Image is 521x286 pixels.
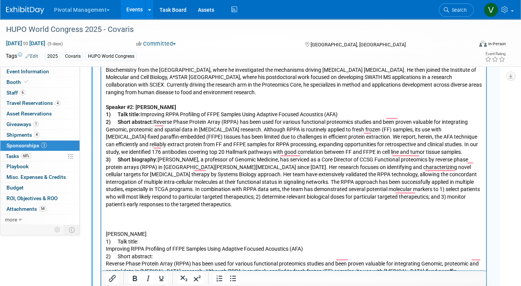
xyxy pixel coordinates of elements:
span: Budget [6,185,24,191]
a: Travel Reservations4 [0,98,80,108]
td: Tags [6,52,38,61]
b: breakfast and lunch Grab-and-Go options [137,182,237,188]
i: Booth reservation complete [24,80,28,84]
a: Sponsorships3 [0,141,80,151]
span: 4 [34,132,40,137]
span: Asset Reservations [6,111,52,117]
b: deadline for placing catering orders has been extended to [DATE] [217,204,374,210]
span: Event Information [6,68,49,74]
button: Numbered list [213,273,226,284]
a: ROI, Objectives & ROO [0,193,80,204]
a: Staff6 [0,88,80,98]
a: Giveaways1 [0,119,80,130]
span: (5 days) [47,41,63,46]
span: [GEOGRAPHIC_DATA], [GEOGRAPHIC_DATA] [311,42,406,47]
b: HUPO 2025 [132,107,160,114]
button: Italic [142,273,155,284]
div: HUPO World Congress 2025 - Covaris [3,23,463,36]
span: Shipments [6,132,40,138]
button: Subscript [177,273,190,284]
div: In-Person [488,41,506,47]
span: 1 [33,121,39,127]
a: Attachments54 [0,204,80,214]
a: Playbook [0,161,80,172]
span: 3 [41,142,47,148]
a: Booth [0,77,80,87]
span: more [5,216,17,223]
span: 68% [21,153,31,159]
a: Event Information [0,66,80,77]
span: Tasks [6,153,31,159]
button: Committed [134,40,179,48]
a: Budget [0,183,80,193]
b: [PERSON_NAME], Senior Events Manager at The [GEOGRAPHIC_DATA] [92,167,261,173]
span: to [22,40,29,46]
p: Dear Covaris team, If you would like to offer food and beverage service during your , you are ver... [5,3,381,137]
button: Bold [128,273,141,284]
b: From [5,256,17,262]
b: Date: [20,137,33,144]
div: Covaris [63,52,83,60]
button: Underline [155,273,168,284]
span: Booth [6,79,30,85]
b: Time: [20,145,34,151]
td: Personalize Event Tab Strip [51,225,64,235]
img: Valerie Weld [484,3,498,17]
button: Bullet list [226,273,239,284]
span: 4 [55,100,61,106]
button: Insert/edit link [106,273,119,284]
a: Asset Reservations [0,109,80,119]
div: HUPO World Congress [86,52,137,60]
span: ROI, Objectives & ROO [6,195,57,201]
span: Misc. Expenses & Credits [6,174,66,180]
a: Edit [25,54,38,59]
span: Search [449,7,467,13]
img: Format-Inperson.png [479,41,487,47]
li: [DATE] [20,137,381,145]
button: Superscript [191,273,204,284]
u: Room Info: [5,18,31,24]
b: breakfast sponsored seminar [152,100,223,106]
div: Event Rating [485,52,505,56]
span: Sponsorships [6,142,47,149]
b: Sent email back to [PERSON_NAME] 8/14 [5,11,103,25]
a: Shipments4 [0,130,80,140]
a: Tasks68% [0,151,80,161]
a: Search [439,3,474,17]
span: Attachments [6,206,46,212]
span: 6 [20,90,25,95]
span: 54 [39,206,46,212]
a: Misc. Expenses & Credits [0,172,80,182]
span: [DATE] [DATE] [6,40,46,47]
b: Room: Pier 2+3 Set-up: Round style Capacity: 120 delegates [DATE] morning timeslot: 8:00 - 9:00 am [5,26,100,69]
a: more [0,215,80,225]
td: Toggle Event Tabs [64,225,80,235]
span: Giveaways [6,121,39,127]
div: Event Format [432,40,506,51]
span: Travel Reservations [6,100,61,106]
span: Staff [6,90,25,96]
img: ExhibitDay [6,6,44,14]
span: Playbook [6,163,29,169]
li: 8:00 – 9:00 [20,144,381,152]
li: Pier 2+3 (120 pp round style) [20,152,381,160]
div: 2025 [45,52,60,60]
b: Meeting Room, Capacity & Setup: [20,152,100,158]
